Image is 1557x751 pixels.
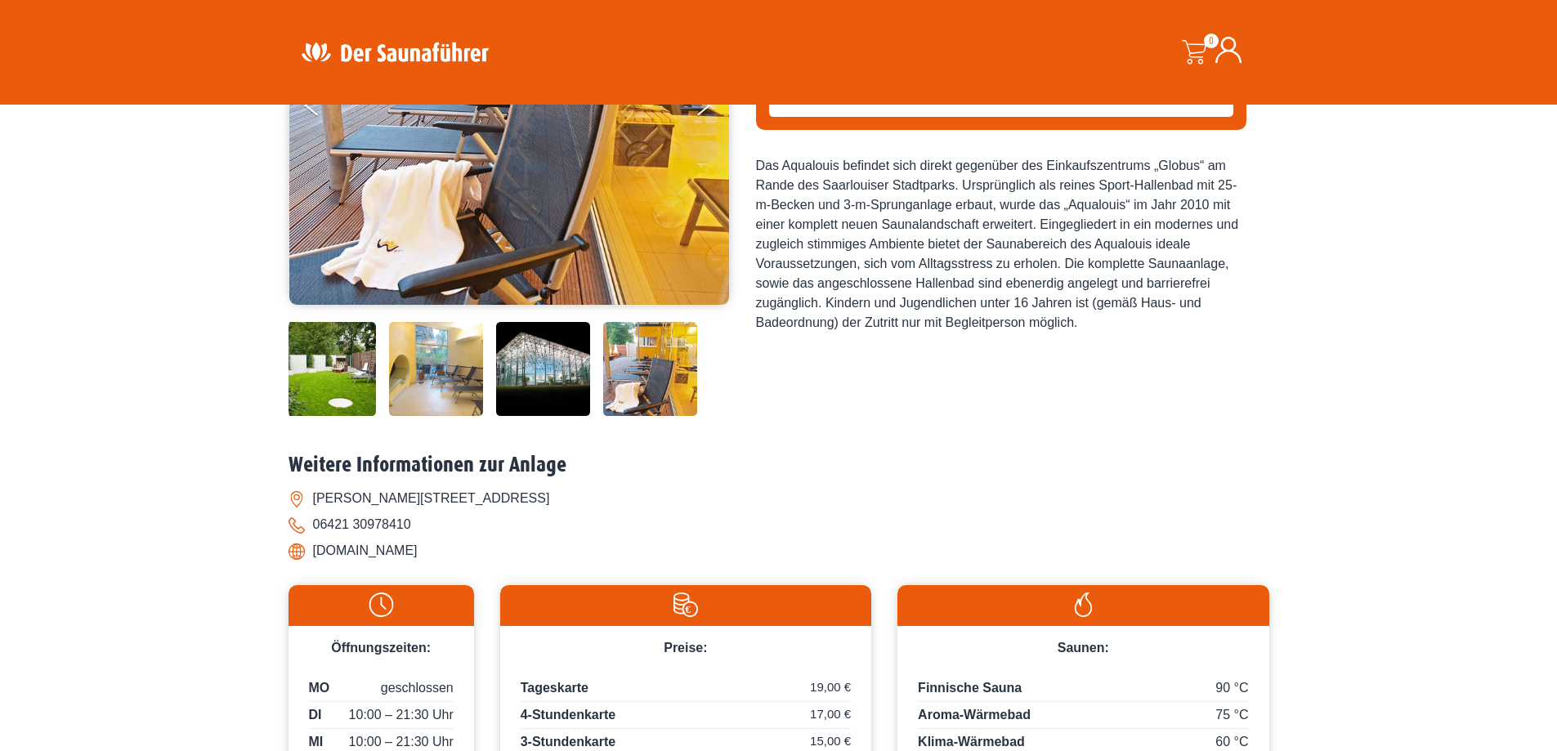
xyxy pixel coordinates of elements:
span: 90 °C [1215,678,1248,698]
span: 15,00 € [810,732,851,751]
span: geschlossen [381,678,454,698]
div: Das Aqualouis befindet sich direkt gegenüber des Einkaufszentrums „Globus“ am Rande des Saarlouis... [756,156,1246,333]
h2: Weitere Informationen zur Anlage [289,453,1269,478]
li: [DOMAIN_NAME] [289,538,1269,564]
span: Klima-Wärmebad [918,735,1025,749]
button: Previous [305,88,346,129]
span: Aroma-Wärmebad [918,708,1031,722]
li: [PERSON_NAME][STREET_ADDRESS] [289,485,1269,512]
span: Saunen: [1058,641,1109,655]
span: 17,00 € [810,705,851,724]
p: Tageskarte [521,678,851,702]
p: 4-Stundenkarte [521,705,851,729]
span: Öffnungszeiten: [331,641,431,655]
span: 0 [1204,34,1219,48]
span: 19,00 € [810,678,851,697]
span: 10:00 – 21:30 Uhr [349,705,454,725]
img: Uhr-weiss.svg [297,592,466,617]
span: Finnische Sauna [918,681,1022,695]
span: 75 °C [1215,705,1248,725]
span: MO [309,678,330,698]
img: Flamme-weiss.svg [906,592,1260,617]
img: Preise-weiss.svg [508,592,863,617]
span: DI [309,705,322,725]
button: Next [694,88,735,129]
span: Preise: [664,641,707,655]
li: 06421 30978410 [289,512,1269,538]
